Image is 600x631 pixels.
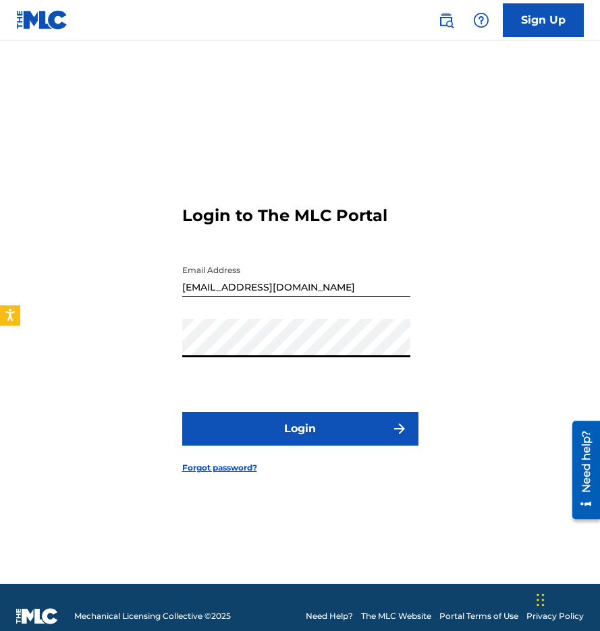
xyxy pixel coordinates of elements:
[182,206,387,226] h3: Login to The MLC Portal
[503,3,584,37] a: Sign Up
[16,608,58,624] img: logo
[16,10,68,30] img: MLC Logo
[562,412,600,527] iframe: Resource Center
[533,566,600,631] iframe: Chat Widget
[526,610,584,622] a: Privacy Policy
[182,462,257,474] a: Forgot password?
[438,12,454,28] img: search
[537,580,545,620] div: Drag
[74,610,231,622] span: Mechanical Licensing Collective © 2025
[361,610,431,622] a: The MLC Website
[433,7,460,34] a: Public Search
[391,421,408,437] img: f7272a7cc735f4ea7f67.svg
[439,610,518,622] a: Portal Terms of Use
[306,610,353,622] a: Need Help?
[473,12,489,28] img: help
[182,412,418,446] button: Login
[468,7,495,34] div: Help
